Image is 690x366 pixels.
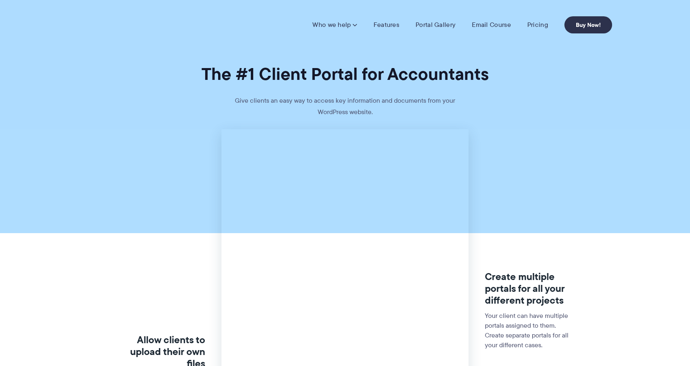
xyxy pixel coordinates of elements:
p: Your client can have multiple portals assigned to them. Create separate portals for all your diff... [485,311,574,350]
a: Buy Now! [564,16,612,33]
a: Email Course [472,21,511,29]
p: Give clients an easy way to access key information and documents from your WordPress website. [223,95,467,129]
a: Features [374,21,399,29]
a: Who we help [312,21,357,29]
h3: Create multiple portals for all your different projects [485,271,574,306]
a: Pricing [527,21,548,29]
a: Portal Gallery [416,21,456,29]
